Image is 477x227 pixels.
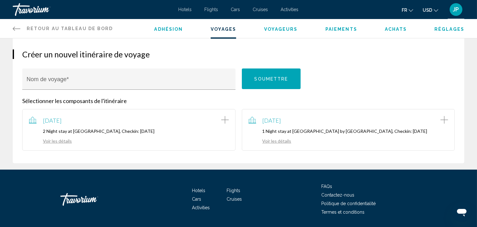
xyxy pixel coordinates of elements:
[192,205,210,210] a: Activities
[325,27,357,32] a: Paiements
[179,7,192,12] a: Hotels
[227,188,240,193] a: Flights
[321,192,354,198] a: Contactez-nous
[423,8,432,13] span: USD
[264,27,298,32] a: Voyageurs
[29,128,229,134] p: 2 Night stay at [GEOGRAPHIC_DATA], Checkin: [DATE]
[452,202,472,222] iframe: Bouton de lancement de la fenêtre de messagerie
[231,7,240,12] a: Cars
[402,8,407,13] span: fr
[13,3,172,16] a: Travorium
[154,27,183,32] a: Adhésion
[321,210,365,215] a: Termes et conditions
[423,5,438,15] button: Change currency
[281,7,299,12] a: Activities
[205,7,218,12] a: Flights
[43,117,62,124] span: [DATE]
[249,128,448,134] p: 1 Night stay at [GEOGRAPHIC_DATA] by [GEOGRAPHIC_DATA], Checkin: [DATE]
[27,26,113,31] span: Retour au tableau de bord
[221,116,229,125] button: Add item to trip
[22,49,455,59] h3: Créer un nouvel itinéraire de voyage
[22,97,455,104] p: Sélectionner les composants de l'itinéraire
[262,117,281,124] span: [DATE]
[321,184,332,189] a: FAQs
[192,188,205,193] a: Hotels
[192,197,201,202] a: Cars
[60,190,124,209] a: Travorium
[385,27,407,32] a: Achats
[440,116,448,125] button: Add item to trip
[29,138,72,144] a: Voir les détails
[255,76,288,81] span: Soumettre
[434,27,464,32] a: Réglages
[453,6,459,13] span: JP
[227,197,242,202] a: Cruises
[448,3,464,16] button: User Menu
[13,19,113,38] a: Retour au tableau de bord
[242,68,301,89] button: Soumettre
[253,7,268,12] a: Cruises
[249,138,291,144] a: Voir les détails
[321,201,376,206] a: Politique de confidentialité
[402,5,413,15] button: Change language
[211,27,236,32] a: Voyages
